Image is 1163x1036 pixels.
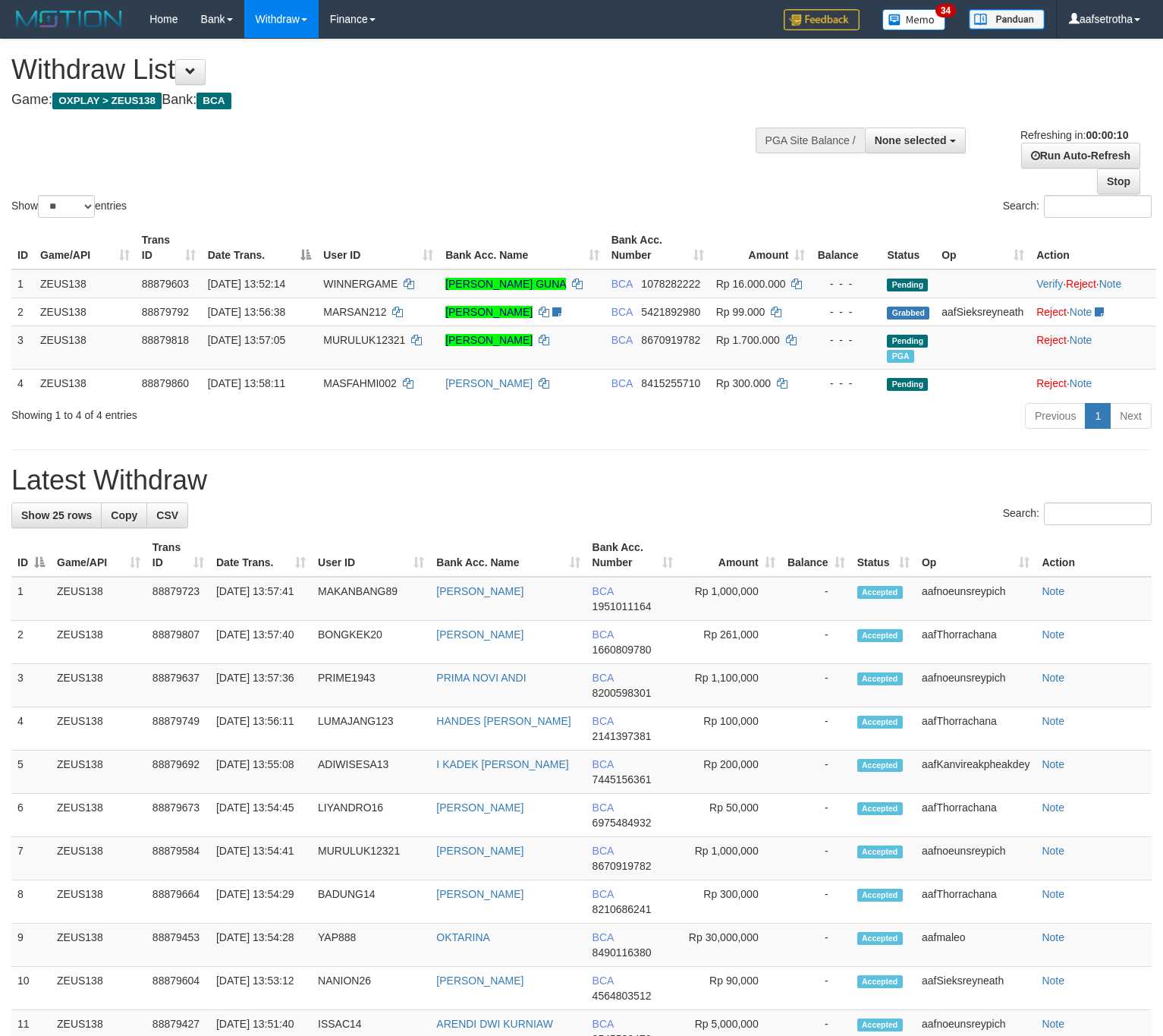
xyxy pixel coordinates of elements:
[916,967,1036,1010] td: aafSieksreyneath
[781,534,851,577] th: Balance: activate to sort column ascending
[208,278,285,290] span: [DATE] 13:52:14
[142,278,189,290] span: 88879603
[317,226,439,269] th: User ID: activate to sort column ascending
[146,621,210,664] td: 88879807
[11,269,34,298] td: 1
[865,128,966,153] button: None selected
[196,93,231,109] span: BCA
[11,534,51,577] th: ID: activate to sort column descending
[146,751,210,794] td: 88879692
[781,751,851,794] td: -
[857,716,903,729] span: Accepted
[21,509,92,521] span: Show 25 rows
[312,924,430,967] td: YAP888
[593,946,652,959] span: Copy 8490116380 to clipboard
[142,306,189,318] span: 88879792
[916,534,1036,577] th: Op: activate to sort column ascending
[11,226,34,269] th: ID
[11,707,51,751] td: 4
[210,664,312,707] td: [DATE] 13:57:36
[34,269,136,298] td: ZEUS138
[781,967,851,1010] td: -
[817,332,875,348] div: - - -
[857,629,903,642] span: Accepted
[146,837,210,880] td: 88879584
[1036,377,1067,389] a: Reject
[136,226,202,269] th: Trans ID: activate to sort column ascending
[210,751,312,794] td: [DATE] 13:55:08
[716,278,786,290] span: Rp 16.000.000
[51,621,146,664] td: ZEUS138
[436,845,523,857] a: [PERSON_NAME]
[1066,278,1096,290] a: Reject
[1042,672,1064,684] a: Note
[323,306,386,318] span: MARSAN212
[445,334,533,346] a: [PERSON_NAME]
[312,794,430,837] td: LIYANDRO16
[593,860,652,872] span: Copy 8670919782 to clipboard
[312,534,430,577] th: User ID: activate to sort column ascending
[436,628,523,641] a: [PERSON_NAME]
[436,888,523,900] a: [PERSON_NAME]
[611,278,633,290] span: BCA
[11,794,51,837] td: 6
[1036,534,1152,577] th: Action
[593,687,652,699] span: Copy 8200598301 to clipboard
[51,751,146,794] td: ZEUS138
[323,334,405,346] span: MURULUK12321
[146,967,210,1010] td: 88879604
[146,534,210,577] th: Trans ID: activate to sort column ascending
[439,226,605,269] th: Bank Acc. Name: activate to sort column ascending
[916,707,1036,751] td: aafThorrachana
[1036,306,1067,318] a: Reject
[593,975,614,987] span: BCA
[593,888,614,900] span: BCA
[51,924,146,967] td: ZEUS138
[1085,403,1111,429] a: 1
[312,621,430,664] td: BONGKEK20
[436,1018,552,1030] a: ARENDI DWI KURNIAW
[641,306,700,318] span: Copy 5421892980 to clipboard
[34,326,136,369] td: ZEUS138
[857,1019,903,1031] span: Accepted
[679,577,781,621] td: Rp 1,000,000
[857,975,903,988] span: Accepted
[756,128,865,153] div: PGA Site Balance /
[935,4,956,17] span: 34
[1003,502,1152,525] label: Search:
[210,924,312,967] td: [DATE] 13:54:28
[312,664,430,707] td: PRIME1943
[11,577,51,621] td: 1
[1042,1018,1064,1030] a: Note
[436,931,490,943] a: OKTARINA
[887,307,929,320] span: Grabbed
[781,621,851,664] td: -
[11,55,760,85] h1: Withdraw List
[51,664,146,707] td: ZEUS138
[781,880,851,924] td: -
[679,707,781,751] td: Rp 100,000
[817,376,875,391] div: - - -
[593,628,614,641] span: BCA
[916,837,1036,880] td: aafnoeunsreypich
[593,773,652,786] span: Copy 7445156361 to clipboard
[1042,585,1064,597] a: Note
[11,967,51,1010] td: 10
[11,880,51,924] td: 8
[34,298,136,326] td: ZEUS138
[210,534,312,577] th: Date Trans.: activate to sort column ascending
[716,306,765,318] span: Rp 99.000
[1042,931,1064,943] a: Note
[679,967,781,1010] td: Rp 90,000
[312,967,430,1010] td: NANION26
[1070,334,1092,346] a: Note
[51,534,146,577] th: Game/API: activate to sort column ascending
[312,751,430,794] td: ADIWISESA13
[210,967,312,1010] td: [DATE] 13:53:12
[593,931,614,943] span: BCA
[781,707,851,751] td: -
[887,279,928,291] span: Pending
[11,93,760,108] h4: Game: Bank:
[1042,801,1064,814] a: Note
[586,534,679,577] th: Bank Acc. Number: activate to sort column ascending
